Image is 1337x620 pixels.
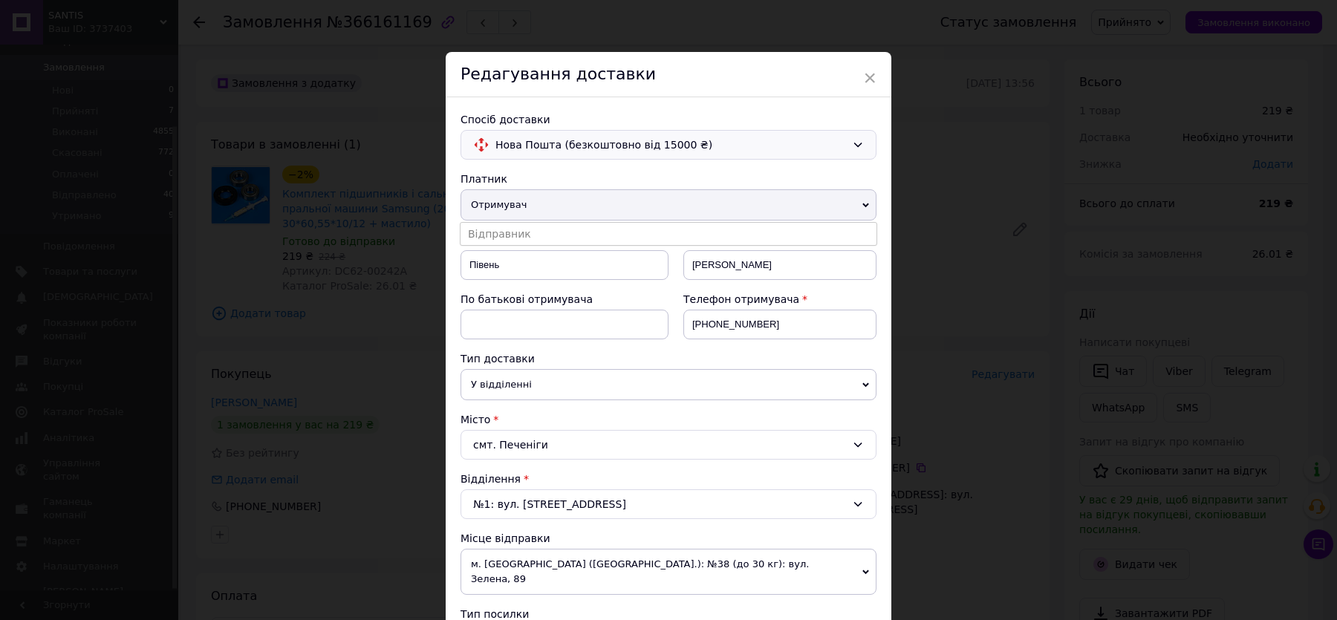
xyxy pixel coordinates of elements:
[863,65,876,91] span: ×
[461,489,876,519] div: №1: вул. [STREET_ADDRESS]
[683,310,876,339] input: +380
[461,173,507,185] span: Платник
[461,549,876,595] span: м. [GEOGRAPHIC_DATA] ([GEOGRAPHIC_DATA].): №38 (до 30 кг): вул. Зелена, 89
[461,412,876,427] div: Місто
[446,52,891,97] div: Редагування доставки
[461,353,535,365] span: Тип доставки
[461,369,876,400] span: У відділенні
[461,223,876,245] li: Відправник
[461,189,876,221] span: Отримувач
[461,112,876,127] div: Спосіб доставки
[461,430,876,460] div: смт. Печеніги
[461,293,593,305] span: По батькові отримувача
[461,471,876,486] div: Відділення
[683,293,799,305] span: Телефон отримувача
[461,532,550,544] span: Місце відправки
[461,608,529,620] span: Тип посилки
[495,137,846,153] span: Нова Пошта (безкоштовно від 15000 ₴)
